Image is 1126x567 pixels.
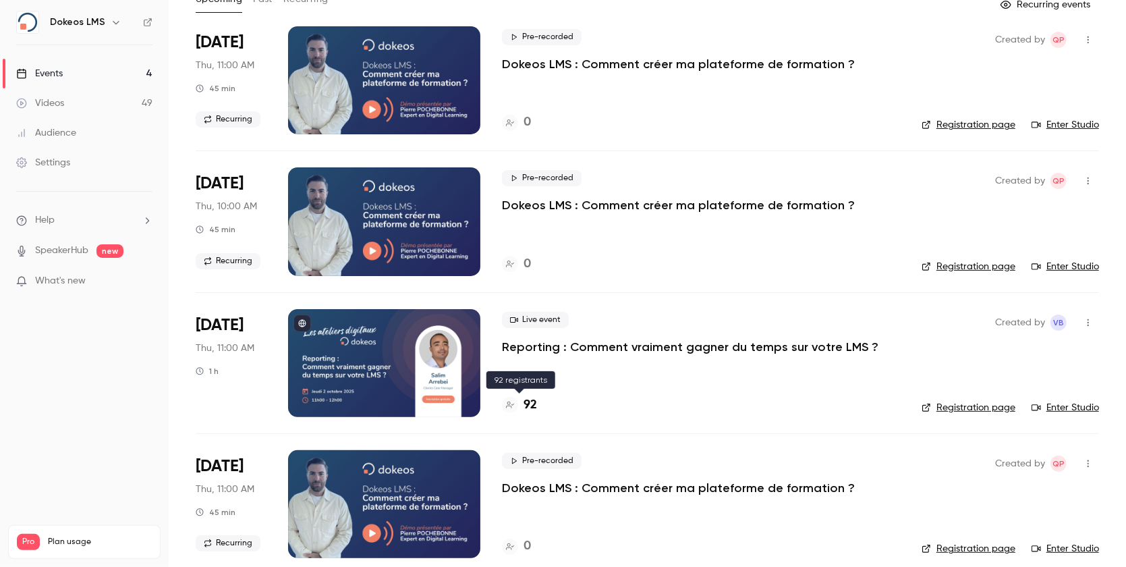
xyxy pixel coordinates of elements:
div: Sep 25 Thu, 11:00 AM (Europe/Paris) [196,26,266,134]
h6: Dokeos LMS [50,16,105,29]
span: [DATE] [196,315,244,336]
span: Pro [17,534,40,550]
span: Quentin partenaires@dokeos.com [1050,456,1067,472]
a: 0 [502,113,531,132]
a: Dokeos LMS : Comment créer ma plateforme de formation ? [502,197,855,213]
span: Qp [1052,456,1065,472]
span: Thu, 11:00 AM [196,342,254,355]
div: 1 h [196,366,219,377]
span: Thu, 11:00 AM [196,59,254,72]
span: Pre-recorded [502,29,582,45]
span: Recurring [196,535,260,551]
a: Reporting : Comment vraiment gagner du temps sur votre LMS ? [502,339,878,355]
span: Pre-recorded [502,170,582,186]
a: Enter Studio [1032,118,1099,132]
h4: 0 [524,113,531,132]
span: Quentin partenaires@dokeos.com [1050,173,1067,189]
div: Audience [16,126,76,140]
a: Dokeos LMS : Comment créer ma plateforme de formation ? [502,480,855,496]
span: new [96,244,123,258]
span: [DATE] [196,32,244,53]
span: Pre-recorded [502,453,582,469]
div: 45 min [196,83,235,94]
span: Thu, 11:00 AM [196,483,254,496]
h4: 0 [524,255,531,273]
span: Created by [995,456,1045,472]
a: Registration page [922,401,1015,414]
span: Qp [1052,173,1065,189]
li: help-dropdown-opener [16,213,152,227]
a: Registration page [922,260,1015,273]
div: Oct 2 Thu, 11:00 AM (Europe/Paris) [196,309,266,417]
a: Registration page [922,542,1015,556]
span: Vasileos Beck [1050,315,1067,331]
span: Thu, 10:00 AM [196,200,257,213]
a: 92 [502,396,537,414]
span: Created by [995,315,1045,331]
a: Enter Studio [1032,401,1099,414]
div: Videos [16,97,64,110]
h4: 92 [524,396,537,414]
img: Dokeos LMS [17,11,38,33]
span: Help [35,213,55,227]
span: Qp [1052,32,1065,48]
span: Plan usage [48,537,152,547]
span: Quentin partenaires@dokeos.com [1050,32,1067,48]
span: VB [1053,315,1064,331]
a: Enter Studio [1032,260,1099,273]
span: Created by [995,32,1045,48]
span: [DATE] [196,456,244,477]
div: Events [16,67,63,80]
span: Live event [502,312,569,328]
a: SpeakerHub [35,244,88,258]
div: Settings [16,156,70,169]
span: [DATE] [196,173,244,194]
a: Enter Studio [1032,542,1099,556]
span: Recurring [196,253,260,269]
a: 0 [502,537,531,556]
a: Dokeos LMS : Comment créer ma plateforme de formation ? [502,56,855,72]
div: Oct 9 Thu, 11:00 AM (Europe/Paris) [196,450,266,558]
span: What's new [35,274,86,288]
h4: 0 [524,537,531,556]
iframe: Noticeable Trigger [136,275,152,288]
a: 0 [502,255,531,273]
div: 45 min [196,507,235,518]
span: Recurring [196,111,260,128]
span: Created by [995,173,1045,189]
div: Oct 2 Thu, 10:00 AM (Europe/Paris) [196,167,266,275]
div: 45 min [196,224,235,235]
a: Registration page [922,118,1015,132]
